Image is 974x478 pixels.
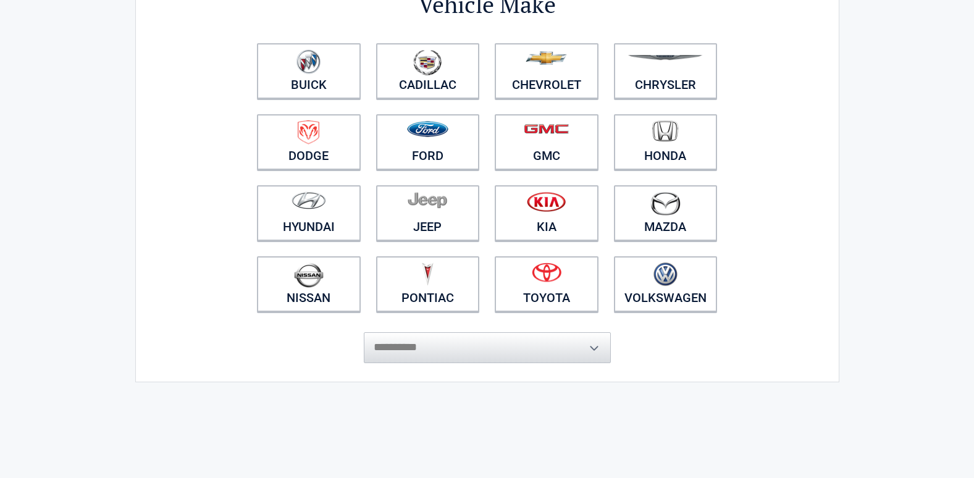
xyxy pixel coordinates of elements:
[653,262,678,287] img: volkswagen
[298,120,319,145] img: dodge
[376,185,480,241] a: Jeep
[294,262,324,288] img: nissan
[614,114,718,170] a: Honda
[495,185,598,241] a: Kia
[376,114,480,170] a: Ford
[257,256,361,312] a: Nissan
[532,262,561,282] img: toyota
[407,121,448,137] img: ford
[376,256,480,312] a: Pontiac
[376,43,480,99] a: Cadillac
[650,191,681,216] img: mazda
[495,114,598,170] a: GMC
[526,51,567,65] img: chevrolet
[495,43,598,99] a: Chevrolet
[628,55,703,61] img: chrysler
[527,191,566,212] img: kia
[413,49,442,75] img: cadillac
[296,49,321,74] img: buick
[495,256,598,312] a: Toyota
[524,124,569,134] img: gmc
[614,43,718,99] a: Chrysler
[257,114,361,170] a: Dodge
[614,185,718,241] a: Mazda
[257,185,361,241] a: Hyundai
[257,43,361,99] a: Buick
[614,256,718,312] a: Volkswagen
[421,262,434,286] img: pontiac
[292,191,326,209] img: hyundai
[408,191,447,209] img: jeep
[652,120,678,142] img: honda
